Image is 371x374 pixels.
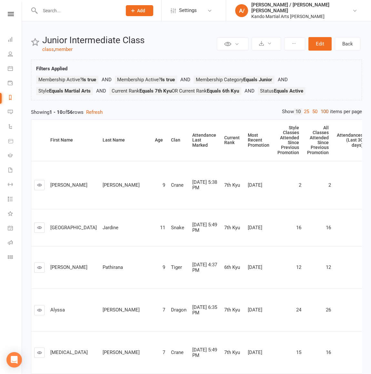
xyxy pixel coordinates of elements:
div: Last Name [103,138,147,143]
span: [DATE] 5:38 PM [192,179,217,191]
div: A/ [235,4,248,17]
div: Style Classes Attended Since Previous Promotion [277,125,299,155]
span: 7th Kyu [224,349,240,355]
span: 15 [296,349,301,355]
span: [PERSON_NAME] [103,307,140,313]
span: 6th Kyu [224,264,240,270]
span: , [54,46,55,52]
a: General attendance kiosk mode [8,221,22,236]
div: Attendance Last Marked [192,133,216,148]
a: Back [335,37,360,51]
div: Current Rank [224,135,240,145]
strong: Equals 6th Kyu [207,88,239,94]
span: 16 [296,225,301,231]
strong: Is true [161,77,175,83]
span: [PERSON_NAME] [103,349,140,355]
div: Clan [171,138,184,143]
span: 9 [163,182,165,188]
div: Age [155,138,163,143]
span: 7 [163,307,165,313]
span: Jardine [103,225,118,231]
span: [MEDICAL_DATA] [50,349,88,355]
button: Edit [308,37,332,51]
div: First Name [50,138,95,143]
span: 2 [328,182,331,188]
span: [DATE] [248,182,262,188]
h2: Junior Intermediate Class [42,35,215,45]
div: Most Recent Promotion [248,133,269,148]
span: 24 [296,307,301,313]
div: Kando Martial Arts [PERSON_NAME] [251,14,352,19]
strong: Equals 7th Kyu [139,88,172,94]
span: [PERSON_NAME] [50,182,87,188]
span: OR Current Rank [172,88,239,94]
a: 25 [302,108,311,115]
span: 7th Kyu [224,307,240,313]
a: 10 [294,108,302,115]
input: Search... [38,6,117,15]
strong: Is true [82,77,96,83]
span: [DATE] [248,264,262,270]
span: [DATE] 6:35 PM [192,304,217,316]
a: 100 [319,108,330,115]
span: 26 [326,307,331,313]
span: Add [137,8,145,13]
span: [DATE] 5:49 PM [192,222,217,233]
a: Dashboard [8,33,22,47]
div: Show items per page [282,108,362,115]
span: [PERSON_NAME] [103,182,140,188]
span: Crane [171,182,184,188]
span: 11 [160,225,165,231]
a: class [42,46,54,52]
span: 12 [296,264,301,270]
a: Class kiosk mode [8,251,22,265]
span: 12 [326,264,331,270]
button: Add [126,5,153,16]
span: Alyssa [50,307,65,313]
strong: 1 - 10 [49,109,63,115]
button: Refresh [86,108,103,116]
span: Membership Active? [38,77,96,83]
span: 7th Kyu [224,182,240,188]
a: Roll call kiosk mode [8,236,22,251]
span: Status [260,88,303,94]
span: Snake [171,225,184,231]
span: [GEOGRAPHIC_DATA] [50,225,97,231]
a: Calendar [8,62,22,76]
strong: Equals Martial Arts [49,88,91,94]
span: Tiger [171,264,182,270]
a: member [55,46,73,52]
a: Reports [8,91,22,105]
span: 16 [326,349,331,355]
div: Attendances (Last 30 days) [337,133,363,148]
div: Showing of rows [31,108,362,116]
span: Membership Active? [117,77,175,83]
span: [DATE] 5:49 PM [192,347,217,358]
span: Membership Category [196,77,272,83]
div: [PERSON_NAME] / [PERSON_NAME] [PERSON_NAME] [251,2,352,14]
span: [DATE] [248,307,262,313]
div: Open Intercom Messenger [6,352,22,368]
span: 9 [163,264,165,270]
span: [DATE] [248,225,262,231]
a: 50 [311,108,319,115]
span: [PERSON_NAME] [50,264,87,270]
span: Style [38,88,91,94]
span: 16 [326,225,331,231]
span: Crane [171,349,184,355]
div: All Classes Attended Since Previous Promotion [307,125,329,155]
span: Settings [179,3,197,18]
span: Pathirana [103,264,123,270]
span: Current Rank [112,88,172,94]
strong: 56 [67,109,73,115]
a: Product Sales [8,134,22,149]
strong: Filters Applied [36,66,67,72]
span: Dragon [171,307,186,313]
span: [DATE] 4:37 PM [192,262,217,273]
strong: Equals Junior [243,77,272,83]
a: Payments [8,76,22,91]
a: What's New [8,207,22,221]
span: 7th Kyu [224,225,240,231]
span: [DATE] [248,349,262,355]
span: 2 [299,182,301,188]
